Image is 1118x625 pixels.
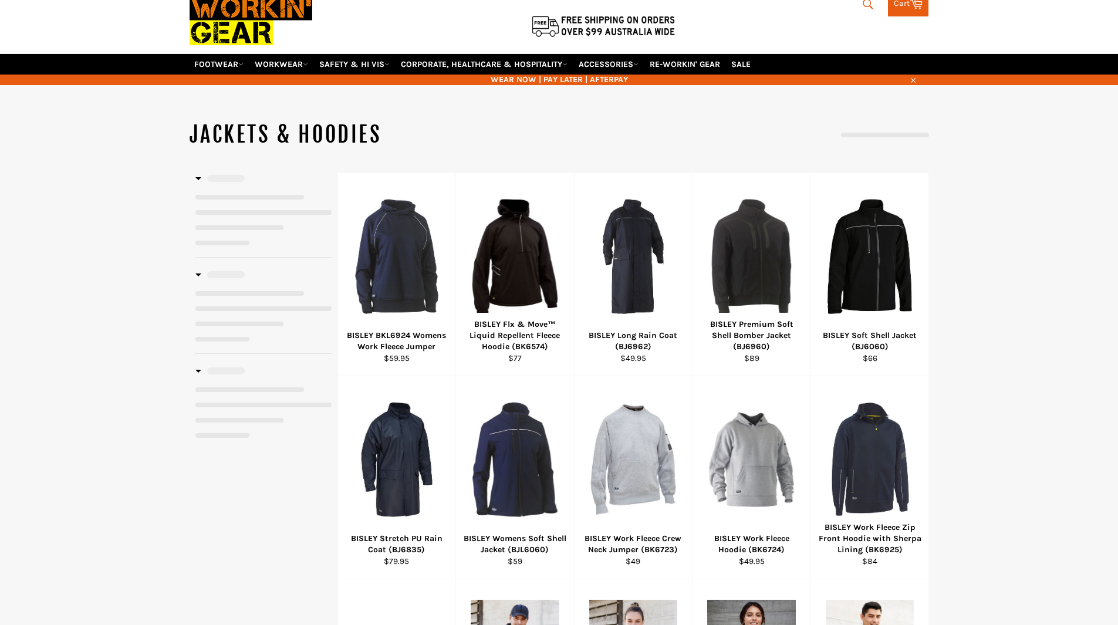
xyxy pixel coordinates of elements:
[345,533,448,556] div: BISLEY Stretch PU Rain Coat (BJ6835)
[464,319,567,353] div: BISLEY Flx & Move™ Liquid Repellent Fleece Hoodie (BK6574)
[345,330,448,353] div: BISLEY BKL6924 Womens Work Fleece Jumper
[574,54,643,75] a: ACCESSORIES
[700,556,803,567] div: $49.95
[396,54,572,75] a: CORPORATE, HEALTHCARE & HOSPITALITY
[818,522,921,556] div: BISLEY Work Fleece Zip Front Hoodie with Sherpa Lining (BK6925)
[353,401,441,519] img: BISLEY Stretch PU Rain Coat (BJ6835) - Workin' Gear
[692,173,810,376] a: BISLEY Premium Soft Shell Bomber Jacket (BJ6960) - Workin' Gear BISLEY Premium Soft Shell Bomber ...
[337,173,456,376] a: BISLEY BKL6924 Womens Work Fleece Jumper - Workin Gear BISLEY BKL6924 Womens Work Fleece Jumper $...
[190,120,559,150] h1: JACKETS & HOODIES
[315,54,394,75] a: SAFETY & HI VIS
[353,198,441,316] img: BISLEY BKL6924 Womens Work Fleece Jumper - Workin Gear
[582,353,685,364] div: $49.95
[826,401,914,519] img: BISLEY Work Fleece Zip Front Hoodie with Sherpa Lining (BK6925) - Workin Gear
[530,13,677,38] img: Flat $9.95 shipping Australia wide
[589,398,678,521] img: BISLEY Work Fleece Crew Neck Jumper (BK6723) - Workin' Gear
[574,173,693,376] a: BISLEY Long Rain Coat (BJ6962) - Workin' Gear BISLEY Long Rain Coat (BJ6962) $49.95
[464,353,567,364] div: $77
[589,198,678,316] img: BISLEY Long Rain Coat (BJ6962) - Workin' Gear
[818,556,921,567] div: $84
[337,376,456,579] a: BISLEY Stretch PU Rain Coat (BJ6835) - Workin' Gear BISLEY Stretch PU Rain Coat (BJ6835) $79.95
[345,556,448,567] div: $79.95
[574,376,693,579] a: BISLEY Work Fleece Crew Neck Jumper (BK6723) - Workin' Gear BISLEY Work Fleece Crew Neck Jumper (...
[810,173,929,376] a: BISLEY Soft Shell Jacket - Workin Gear BISLEY Soft Shell Jacket (BJ6060) $66
[692,376,810,579] a: BISLEY Work Fleece Hoodie (BK6724) - Workin' Gear BISLEY Work Fleece Hoodie (BK6724) $49.95
[455,376,574,579] a: BISLEY Womens Soft Shell Jacket (BJL6060) - Workin' Gear BISLEY Womens Soft Shell Jacket (BJL6060...
[250,54,313,75] a: WORKWEAR
[707,401,796,519] img: BISLEY Work Fleece Hoodie (BK6724) - Workin' Gear
[464,533,567,556] div: BISLEY Womens Soft Shell Jacket (BJL6060)
[727,54,755,75] a: SALE
[582,330,685,353] div: BISLEY Long Rain Coat (BJ6962)
[826,198,914,316] img: BISLEY Soft Shell Jacket - Workin Gear
[582,556,685,567] div: $49
[700,319,803,353] div: BISLEY Premium Soft Shell Bomber Jacket (BJ6960)
[810,376,929,579] a: BISLEY Work Fleece Zip Front Hoodie with Sherpa Lining (BK6925) - Workin Gear BISLEY Work Fleece ...
[700,353,803,364] div: $89
[190,54,248,75] a: FOOTWEAR
[190,74,929,85] span: WEAR NOW | PAY LATER | AFTERPAY
[707,198,796,316] img: BISLEY Premium Soft Shell Bomber Jacket (BJ6960) - Workin' Gear
[471,401,559,519] img: BISLEY Womens Soft Shell Jacket (BJL6060) - Workin' Gear
[471,195,559,318] img: BISLEY Flx & Move™ Liquid Repellent Fleece Hoodie (BK6574) - Workin' Gear
[818,353,921,364] div: $66
[582,533,685,556] div: BISLEY Work Fleece Crew Neck Jumper (BK6723)
[464,556,567,567] div: $59
[455,173,574,376] a: BISLEY Flx & Move™ Liquid Repellent Fleece Hoodie (BK6574) - Workin' Gear BISLEY Flx & Move™ Liqu...
[345,353,448,364] div: $59.95
[645,54,725,75] a: RE-WORKIN' GEAR
[700,533,803,556] div: BISLEY Work Fleece Hoodie (BK6724)
[818,330,921,353] div: BISLEY Soft Shell Jacket (BJ6060)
